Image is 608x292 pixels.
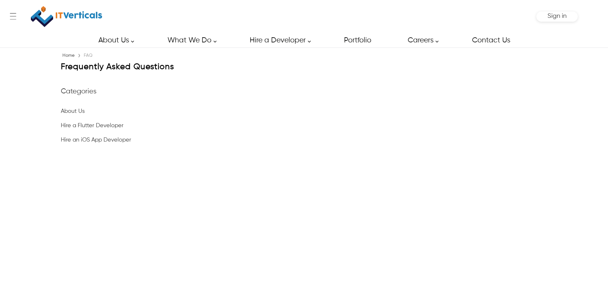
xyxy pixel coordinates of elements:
div: FAQ [82,52,94,59]
div: Frequently Asked Questions [61,62,547,73]
a: Hire a Developer [242,33,314,47]
span: › [78,51,81,60]
a: What We Do [160,33,220,47]
span: Sign in [547,13,567,19]
a: IT Verticals Inc [30,3,103,30]
a: Portfolio [337,33,378,47]
li: About Us [61,101,182,115]
div: Categories [61,82,182,101]
li: Hire a Flutter Developer [61,115,182,130]
a: Contact Us [465,33,517,47]
div: Frequently Asked Questions [61,62,174,73]
li: Hire an iOS App Developer [61,130,182,144]
a: Sign in [547,15,567,19]
a: Careers [400,33,442,47]
img: IT Verticals Inc [31,3,102,30]
a: Home [61,53,76,58]
a: About Us [91,33,138,47]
